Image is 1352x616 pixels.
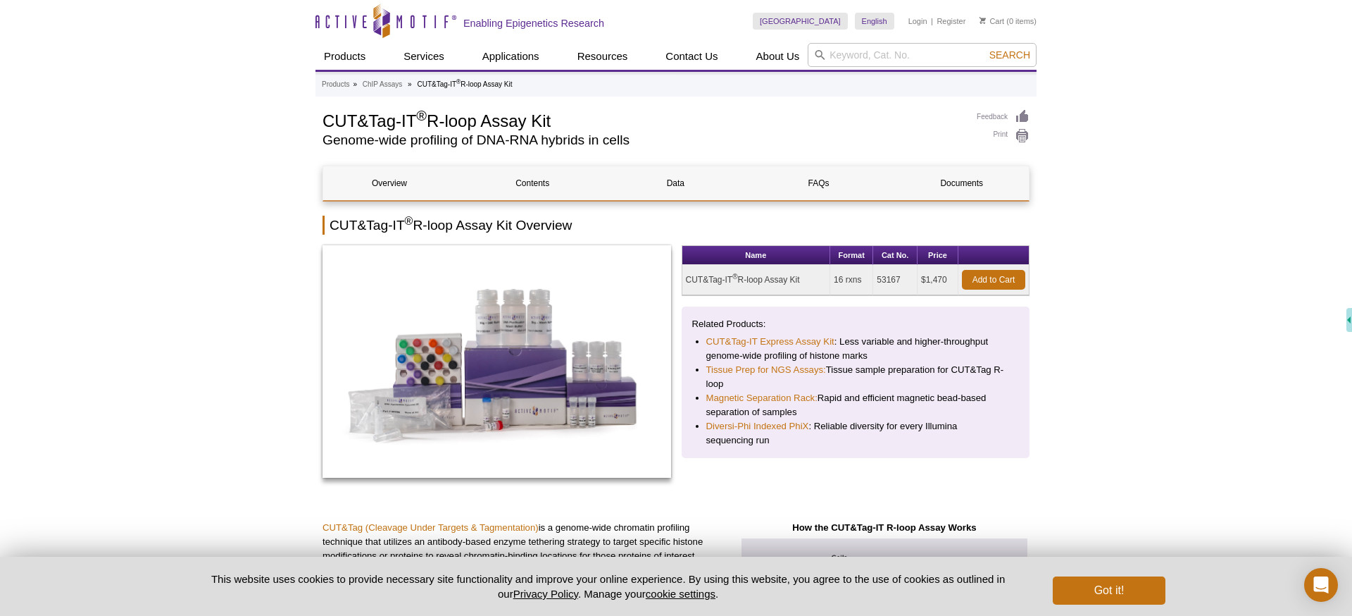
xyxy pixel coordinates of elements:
a: Print [977,128,1029,144]
h2: CUT&Tag-IT R-loop Assay Kit Overview [323,216,1029,235]
a: English [855,13,894,30]
sup: ® [405,215,413,227]
a: Services [395,43,453,70]
a: Resources [569,43,637,70]
a: Privacy Policy [513,588,578,600]
a: Login [908,16,927,26]
p: This website uses cookies to provide necessary site functionality and improve your online experie... [187,572,1029,601]
li: » [353,80,357,88]
button: cookie settings [646,588,715,600]
li: Tissue sample preparation for CUT&Tag R-loop [706,363,1006,391]
td: CUT&Tag-IT R-loop Assay Kit [682,265,831,295]
h2: Enabling Epigenetics Research [463,17,604,30]
a: Magnetic Separation Rack: [706,391,818,405]
li: (0 items) [979,13,1037,30]
a: Data [609,166,741,200]
a: About Us [748,43,808,70]
li: CUT&Tag-IT R-loop Assay Kit [417,80,512,88]
div: Open Intercom Messenger [1304,568,1338,602]
a: Register [937,16,965,26]
input: Keyword, Cat. No. [808,43,1037,67]
img: Your Cart [979,17,986,24]
sup: ® [456,78,461,85]
th: Format [830,246,873,265]
p: Related Products: [692,317,1020,331]
li: » [408,80,412,88]
a: Products [322,78,349,91]
a: Cart [979,16,1004,26]
a: Contents [466,166,599,200]
a: Tissue Prep for NGS Assays: [706,363,826,377]
li: | [931,13,933,30]
li: : Less variable and higher-throughput genome-wide profiling of histone marks [706,335,1006,363]
th: Price [918,246,958,265]
a: [GEOGRAPHIC_DATA] [753,13,848,30]
a: ChIP Assays [363,78,403,91]
a: Add to Cart [962,270,1025,290]
a: Products [315,43,374,70]
button: Got it! [1053,577,1165,605]
a: Diversi-Phi Indexed PhiX [706,419,809,433]
a: Applications [474,43,548,70]
sup: ® [416,108,427,123]
p: is a genome-wide chromatin profiling technique that utilizes an antibody-based enzyme tethering s... [323,521,729,591]
a: Documents [896,166,1028,200]
td: 16 rxns [830,265,873,295]
a: Overview [323,166,456,200]
sup: ® [732,273,737,281]
span: Search [989,49,1030,61]
td: $1,470 [918,265,958,295]
button: Search [985,49,1034,61]
a: CUT&Tag-IT Express Assay Kit [706,335,834,349]
th: Cat No. [873,246,918,265]
h2: Genome-wide profiling of DNA-RNA hybrids in cells [323,134,963,147]
img: CUT&Tag-IT<sup>®</sup> R-loop Assay Kit [323,245,671,478]
strong: How the CUT&Tag-IT R-loop Assay Works [792,522,976,533]
li: : Reliable diversity for every Illumina sequencing run [706,419,1006,448]
th: Name [682,246,831,265]
td: 53167 [873,265,918,295]
a: Feedback [977,109,1029,125]
a: FAQs [753,166,885,200]
li: Rapid and efficient magnetic bead-based separation of samples [706,391,1006,419]
h1: CUT&Tag-IT R-loop Assay Kit [323,109,963,130]
a: Contact Us [657,43,726,70]
a: CUT&Tag (Cleavage Under Targets & Tagmentation) [323,522,539,533]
